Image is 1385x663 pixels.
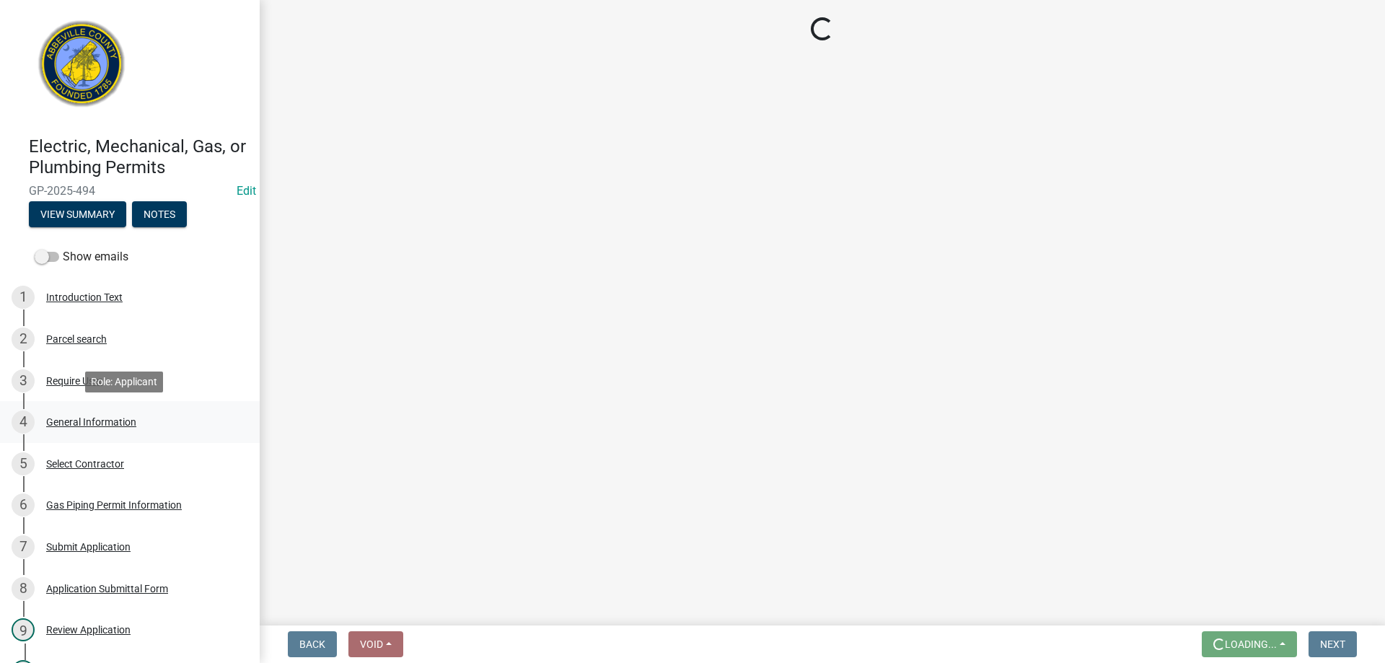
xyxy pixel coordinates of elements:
[360,638,383,650] span: Void
[29,209,126,221] wm-modal-confirm: Summary
[46,376,102,386] div: Require User
[348,631,403,657] button: Void
[29,184,231,198] span: GP-2025-494
[12,286,35,309] div: 1
[237,184,256,198] a: Edit
[132,201,187,227] button: Notes
[46,292,123,302] div: Introduction Text
[288,631,337,657] button: Back
[12,328,35,351] div: 2
[1320,638,1345,650] span: Next
[1225,638,1277,650] span: Loading...
[35,248,128,265] label: Show emails
[132,209,187,221] wm-modal-confirm: Notes
[46,417,136,427] div: General Information
[12,369,35,392] div: 3
[46,334,107,344] div: Parcel search
[1309,631,1357,657] button: Next
[12,452,35,475] div: 5
[12,535,35,558] div: 7
[12,577,35,600] div: 8
[46,500,182,510] div: Gas Piping Permit Information
[1202,631,1297,657] button: Loading...
[46,542,131,552] div: Submit Application
[85,372,163,392] div: Role: Applicant
[12,493,35,517] div: 6
[237,184,256,198] wm-modal-confirm: Edit Application Number
[46,625,131,635] div: Review Application
[12,618,35,641] div: 9
[12,410,35,434] div: 4
[46,459,124,469] div: Select Contractor
[299,638,325,650] span: Back
[29,15,135,121] img: Abbeville County, South Carolina
[29,136,248,178] h4: Electric, Mechanical, Gas, or Plumbing Permits
[46,584,168,594] div: Application Submittal Form
[29,201,126,227] button: View Summary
